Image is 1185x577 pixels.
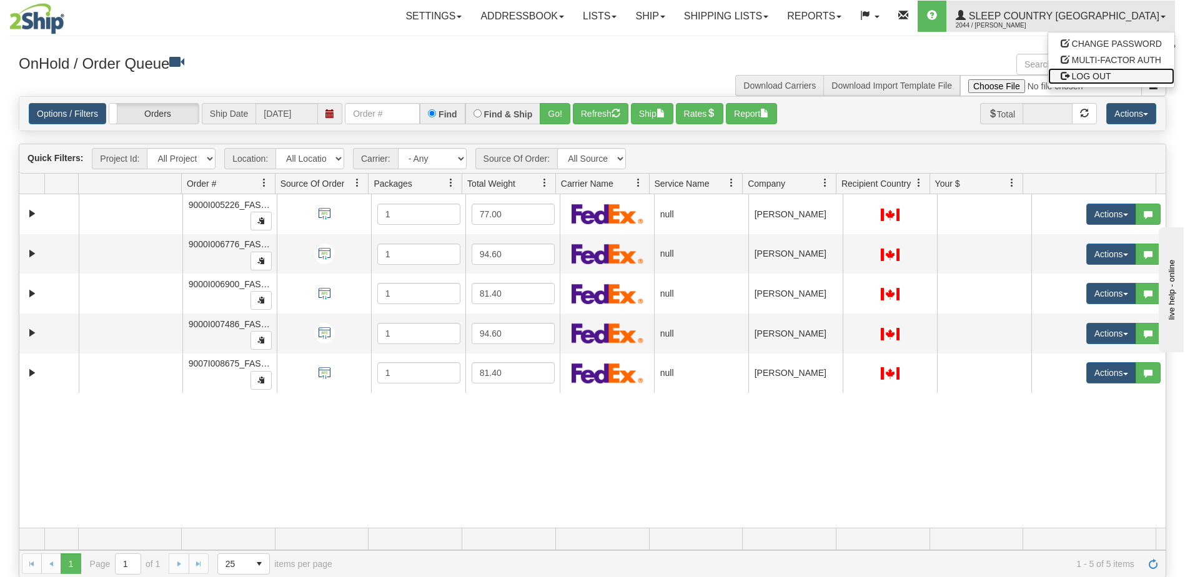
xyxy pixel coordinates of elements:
div: grid toolbar [19,144,1166,174]
button: Actions [1086,323,1136,344]
span: Source Of Order: [475,148,558,169]
input: Page 1 [116,554,141,574]
button: Actions [1086,283,1136,304]
td: null [654,274,748,313]
a: LOG OUT [1048,68,1174,84]
img: API [314,323,335,343]
span: CHANGE PASSWORD [1072,39,1162,49]
input: Import [960,75,1142,96]
td: [PERSON_NAME] [748,313,843,353]
button: Copy to clipboard [250,252,272,270]
a: Packages filter column settings [440,172,462,194]
a: Reports [778,1,851,32]
img: CA [881,288,900,300]
input: Order # [345,103,420,124]
a: Source Of Order filter column settings [347,172,368,194]
span: Your $ [935,177,960,190]
span: MULTI-FACTOR AUTH [1072,55,1161,65]
a: Sleep Country [GEOGRAPHIC_DATA] 2044 / [PERSON_NAME] [946,1,1175,32]
button: Copy to clipboard [250,212,272,230]
td: [PERSON_NAME] [748,234,843,274]
img: API [314,363,335,383]
td: null [654,234,748,274]
h3: OnHold / Order Queue [19,54,583,72]
img: CA [881,209,900,221]
span: 9000I006900_FASUS [189,279,273,289]
a: Carrier Name filter column settings [628,172,649,194]
button: Rates [676,103,724,124]
span: Carrier: [353,148,398,169]
label: Orders [109,104,199,124]
label: Quick Filters: [27,152,83,164]
span: Location: [224,148,275,169]
span: 25 [226,558,242,570]
span: items per page [217,553,332,575]
a: Lists [573,1,626,32]
a: Your $ filter column settings [1001,172,1023,194]
a: MULTI-FACTOR AUTH [1048,52,1174,68]
button: Actions [1106,103,1156,124]
a: Expand [24,325,40,341]
span: Carrier Name [561,177,613,190]
span: 9007I008675_FASUS [189,358,273,368]
img: logo2044.jpg [9,3,64,34]
span: Recipient Country [841,177,911,190]
td: [PERSON_NAME] [748,274,843,313]
span: Order # [187,177,216,190]
a: Settings [396,1,471,32]
span: 9000I007486_FASUS [189,319,273,329]
button: Ship [631,103,673,124]
span: Ship Date [202,103,255,124]
a: Ship [626,1,674,32]
a: Recipient Country filter column settings [908,172,930,194]
img: CA [881,367,900,380]
img: API [314,244,335,264]
span: Page sizes drop down [217,553,270,575]
div: live help - online [9,11,116,20]
span: 2044 / [PERSON_NAME] [956,19,1049,32]
img: FedEx Express® [572,204,643,224]
img: API [314,204,335,224]
a: Total Weight filter column settings [534,172,555,194]
td: null [654,194,748,234]
td: [PERSON_NAME] [748,353,843,393]
a: Refresh [1143,553,1163,573]
a: Order # filter column settings [254,172,275,194]
span: select [249,554,269,574]
input: Search [1016,54,1142,75]
span: 9000I006776_FASUS [189,239,273,249]
img: CA [881,249,900,261]
td: null [654,313,748,353]
a: Expand [24,365,40,381]
td: [PERSON_NAME] [748,194,843,234]
a: Expand [24,286,40,302]
iframe: chat widget [1156,225,1184,352]
label: Find & Ship [484,110,533,119]
a: Download Import Template File [831,81,952,91]
label: Find [439,110,457,119]
div: Support: 1 - 855 - 55 - 2SHIP [9,42,1176,53]
a: Expand [24,206,40,222]
button: Copy to clipboard [250,371,272,390]
img: FedEx Express® [572,244,643,264]
button: Actions [1086,204,1136,225]
span: 1 - 5 of 5 items [350,559,1134,569]
span: Packages [374,177,412,190]
button: Actions [1086,362,1136,383]
a: Options / Filters [29,103,106,124]
img: FedEx Express® [572,323,643,343]
span: Project Id: [92,148,147,169]
span: Source Of Order [280,177,345,190]
a: Shipping lists [675,1,778,32]
a: Addressbook [471,1,573,32]
a: CHANGE PASSWORD [1048,36,1174,52]
button: Refresh [573,103,628,124]
span: Total Weight [467,177,515,190]
button: Copy to clipboard [250,331,272,350]
span: Sleep Country [GEOGRAPHIC_DATA] [966,11,1159,21]
button: Report [726,103,777,124]
span: Page of 1 [90,553,161,575]
span: 9000I005226_FASUS [189,200,273,210]
span: Service Name [655,177,710,190]
img: CA [881,328,900,340]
